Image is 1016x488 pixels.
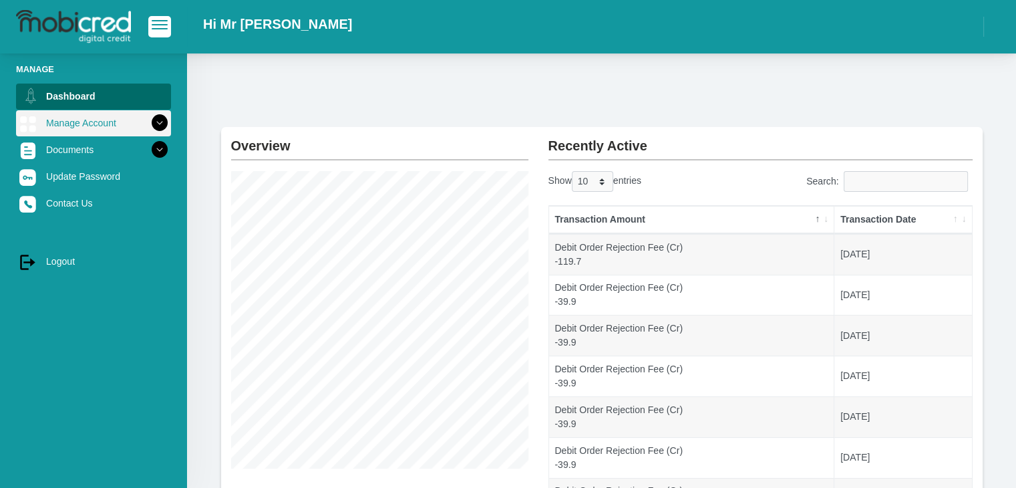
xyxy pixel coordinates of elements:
td: [DATE] [834,356,971,396]
td: Debit Order Rejection Fee (Cr) -39.9 [549,356,835,396]
td: Debit Order Rejection Fee (Cr) -39.9 [549,437,835,478]
td: Debit Order Rejection Fee (Cr) -39.9 [549,275,835,316]
h2: Hi Mr [PERSON_NAME] [203,16,352,32]
td: [DATE] [834,234,971,275]
img: logo-mobicred.svg [16,10,131,43]
a: Logout [16,249,171,274]
input: Search: [844,171,968,192]
td: [DATE] [834,396,971,437]
td: [DATE] [834,275,971,316]
h2: Recently Active [548,127,973,154]
select: Showentries [572,171,613,192]
li: Manage [16,63,171,76]
label: Show entries [548,171,641,192]
a: Manage Account [16,110,171,136]
h2: Overview [231,127,528,154]
td: Debit Order Rejection Fee (Cr) -39.9 [549,315,835,356]
label: Search: [806,171,973,192]
a: Documents [16,137,171,162]
td: Debit Order Rejection Fee (Cr) -119.7 [549,234,835,275]
a: Contact Us [16,191,171,216]
td: [DATE] [834,437,971,478]
a: Update Password [16,164,171,189]
td: [DATE] [834,315,971,356]
th: Transaction Date: activate to sort column ascending [834,206,971,234]
th: Transaction Amount: activate to sort column descending [549,206,835,234]
a: Dashboard [16,84,171,109]
td: Debit Order Rejection Fee (Cr) -39.9 [549,396,835,437]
